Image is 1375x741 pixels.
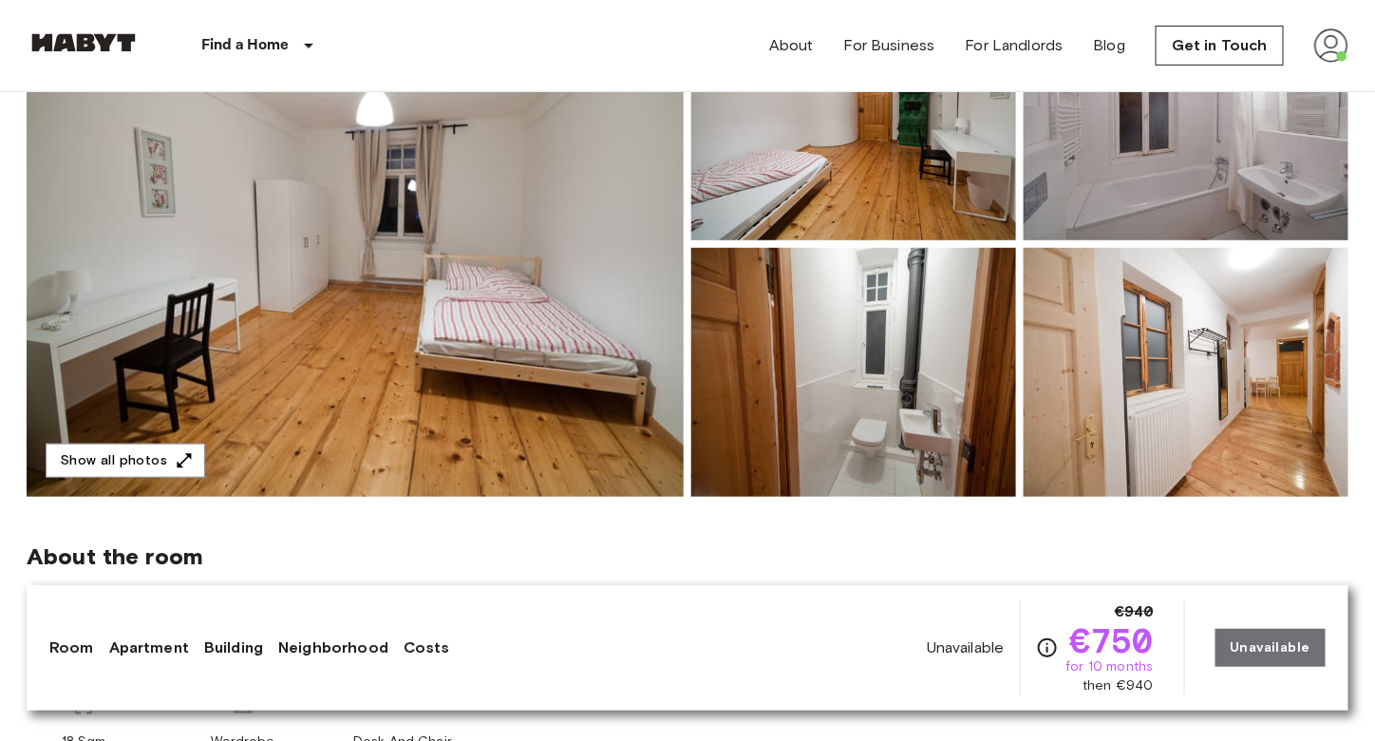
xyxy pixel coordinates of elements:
span: €750 [1069,623,1154,657]
img: Picture of unit DE-02-019-02M [691,248,1016,497]
span: then €940 [1083,676,1153,695]
svg: Check cost overview for full price breakdown. Please note that discounts apply to new joiners onl... [1036,636,1059,659]
a: Costs [404,636,450,659]
a: For Landlords [966,34,1064,57]
a: Get in Touch [1156,26,1284,66]
a: About [769,34,814,57]
span: for 10 months [1066,657,1154,676]
button: Show all photos [46,444,205,479]
a: For Business [844,34,935,57]
span: Unavailable [927,637,1005,658]
img: avatar [1314,28,1348,63]
a: Building [204,636,263,659]
img: Habyt [27,33,141,52]
a: Apartment [109,636,189,659]
span: About the room [27,542,1348,571]
a: Blog [1094,34,1126,57]
a: Neighborhood [278,636,388,659]
img: Picture of unit DE-02-019-02M [1024,248,1348,497]
p: Find a Home [201,34,290,57]
span: €940 [1115,600,1154,623]
a: Room [49,636,94,659]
